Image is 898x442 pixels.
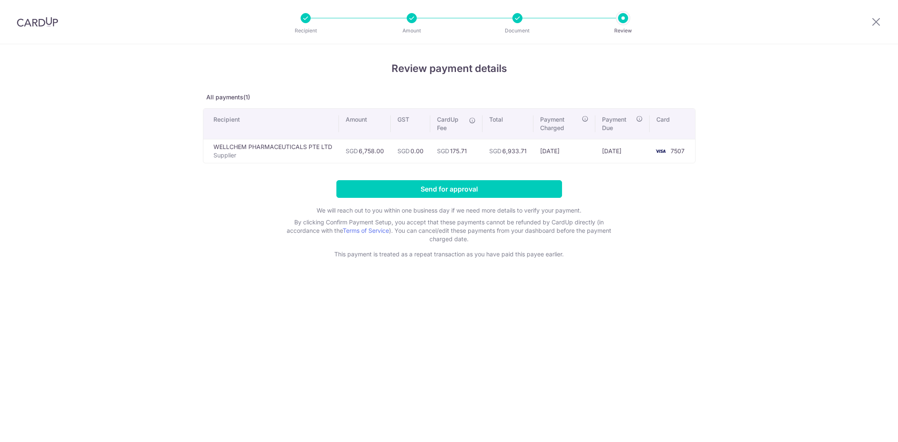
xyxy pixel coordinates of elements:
span: SGD [437,147,449,154]
p: By clicking Confirm Payment Setup, you accept that these payments cannot be refunded by CardUp di... [281,218,618,243]
td: 175.71 [430,139,483,163]
th: GST [391,109,430,139]
td: 0.00 [391,139,430,163]
p: Supplier [213,151,332,160]
td: 6,933.71 [482,139,533,163]
p: Document [486,27,549,35]
th: Amount [339,109,391,139]
th: Recipient [203,109,339,139]
h4: Review payment details [203,61,695,76]
p: We will reach out to you within one business day if we need more details to verify your payment. [281,206,618,215]
img: CardUp [17,17,58,27]
td: [DATE] [595,139,650,163]
td: WELLCHEM PHARMACEUTICALS PTE LTD [203,139,339,163]
p: All payments(1) [203,93,695,101]
span: SGD [489,147,501,154]
p: Review [592,27,654,35]
span: CardUp Fee [437,115,465,132]
input: Send for approval [336,180,562,198]
p: This payment is treated as a repeat transaction as you have paid this payee earlier. [281,250,618,258]
img: <span class="translation_missing" title="translation missing: en.account_steps.new_confirm_form.b... [652,146,669,156]
span: 7507 [671,147,685,154]
p: Amount [381,27,443,35]
span: SGD [397,147,410,154]
p: Recipient [274,27,337,35]
a: Terms of Service [343,227,389,234]
td: [DATE] [533,139,595,163]
td: 6,758.00 [339,139,391,163]
th: Total [482,109,533,139]
span: Payment Due [602,115,634,132]
span: SGD [346,147,358,154]
span: Payment Charged [540,115,579,132]
th: Card [650,109,695,139]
